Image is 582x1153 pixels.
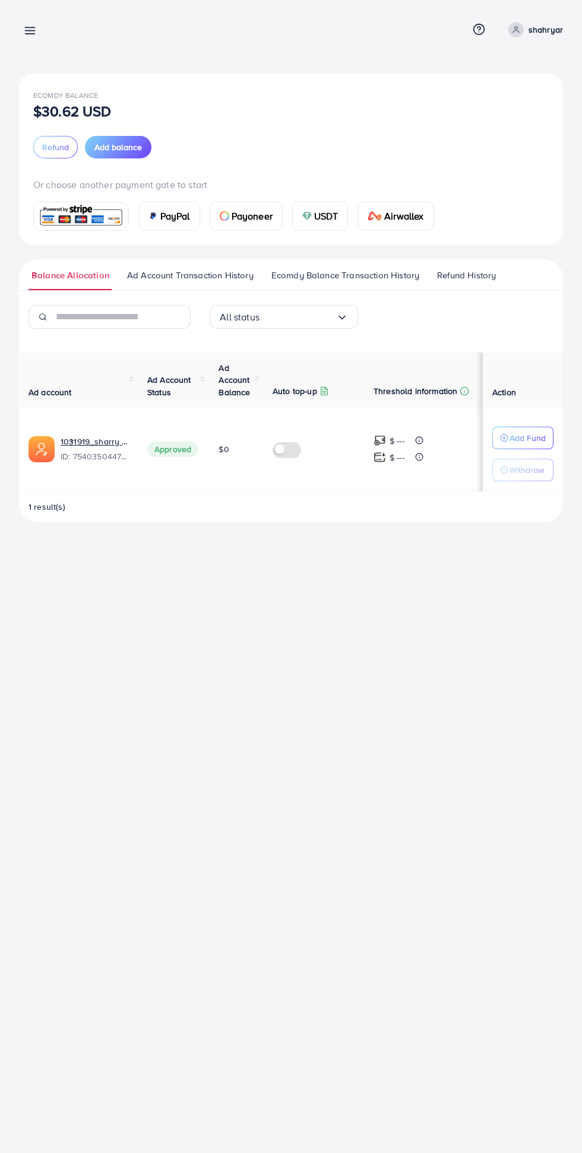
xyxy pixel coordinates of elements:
span: ID: 7540350447681863698 [61,450,128,462]
a: shahryar [504,22,563,37]
div: Search for option [210,305,358,329]
input: Search for option [260,308,336,326]
span: All status [220,308,260,326]
span: Ad account [29,386,72,398]
span: Airwallex [384,209,423,223]
a: 1031919_sharry mughal_1755624852344 [61,436,128,447]
button: Withdraw [492,459,553,481]
span: $0 [219,443,229,455]
img: top-up amount [374,451,386,463]
a: cardPayoneer [210,201,283,231]
p: shahryar [529,23,563,37]
span: Ecomdy Balance Transaction History [271,269,419,282]
span: Approved [147,441,198,457]
img: card [368,211,382,221]
a: cardAirwallex [358,201,434,231]
span: Add balance [94,141,142,153]
img: card [37,204,125,229]
button: Add balance [85,136,151,158]
p: Auto top-up [273,384,317,398]
p: Withdraw [510,463,544,477]
p: Add Fund [510,431,546,445]
span: Payoneer [232,209,273,223]
span: Ad Account Transaction History [127,269,254,282]
p: $ --- [390,450,404,465]
span: Ecomdy Balance [33,90,98,100]
button: Refund [33,136,78,158]
p: Or choose another payment gate to start [33,177,549,192]
span: Balance Allocation [31,269,109,282]
span: USDT [314,209,339,223]
a: cardUSDT [292,201,349,231]
img: card [302,211,312,221]
button: Add Fund [492,427,553,449]
span: Refund [42,141,69,153]
span: Action [492,386,516,398]
img: card [220,211,229,221]
span: 1 result(s) [29,501,65,513]
img: card [148,211,158,221]
img: ic-ads-acc.e4c84228.svg [29,436,55,462]
a: card [33,202,129,231]
span: Ad Account Status [147,374,191,398]
span: Refund History [437,269,496,282]
p: Threshold information [374,384,457,398]
span: Ad Account Balance [219,362,250,398]
img: top-up amount [374,434,386,447]
div: <span class='underline'>1031919_sharry mughal_1755624852344</span></br>7540350447681863698 [61,436,128,463]
a: cardPayPal [138,201,200,231]
p: $ --- [390,434,404,448]
p: $30.62 USD [33,104,112,118]
span: PayPal [160,209,190,223]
